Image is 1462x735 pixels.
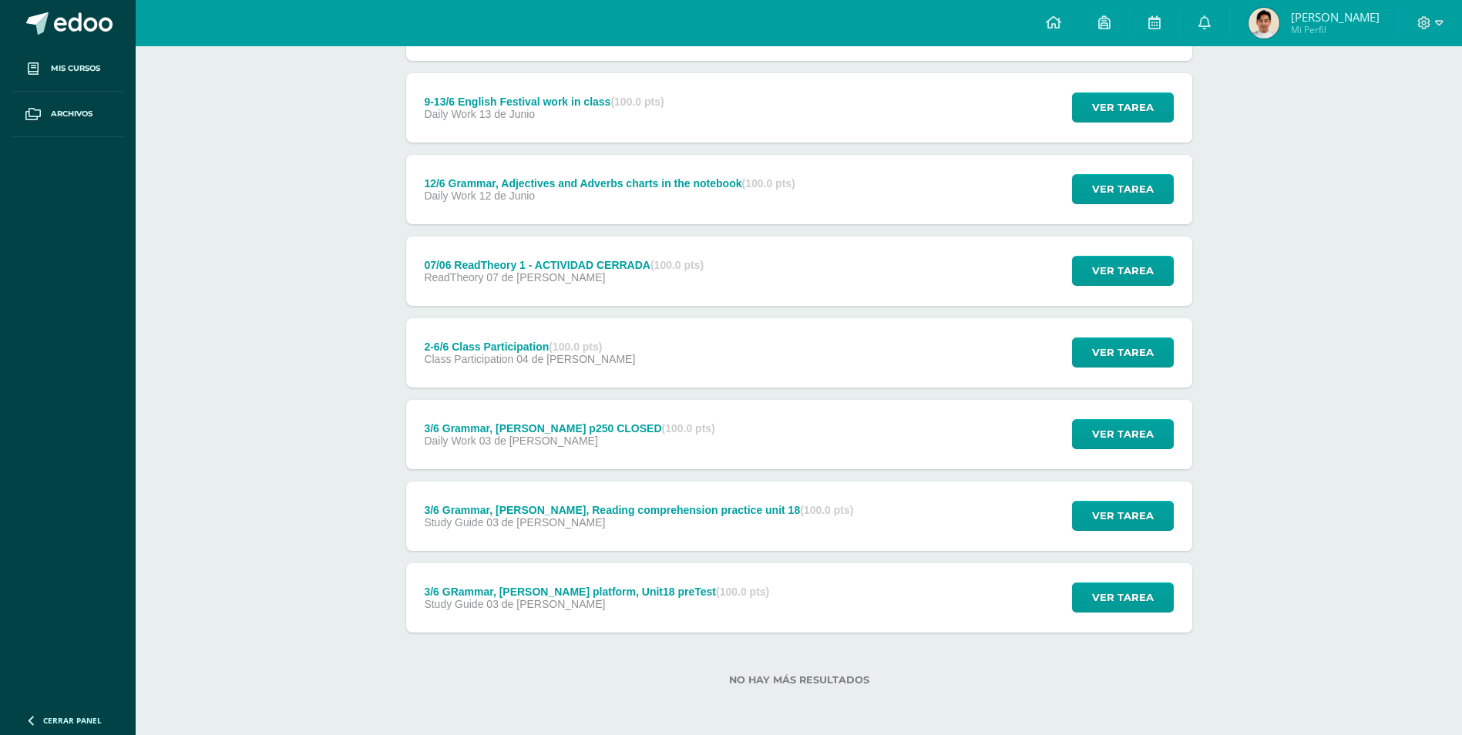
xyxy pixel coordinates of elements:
span: Daily Work [424,108,476,120]
span: Mi Perfil [1291,23,1380,36]
img: 3ef5ddf9f422fdfcafeb43ddfbc22940.png [1249,8,1279,39]
strong: (100.0 pts) [800,504,853,516]
div: 2-6/6 Class Participation [424,341,635,353]
span: Ver tarea [1092,93,1154,122]
span: Daily Work [424,190,476,202]
button: Ver tarea [1072,582,1174,612]
span: Ver tarea [1092,420,1154,448]
a: Mis cursos [12,46,123,92]
div: 12/6 Grammar, Adjectives and Adverbs charts in the notebook [424,177,795,190]
span: 03 de [PERSON_NAME] [486,598,605,610]
strong: (100.0 pts) [662,422,715,435]
a: Archivos [12,92,123,137]
span: [PERSON_NAME] [1291,9,1380,25]
div: 3/6 GRammar, [PERSON_NAME] platform, Unit18 preTest [424,586,769,598]
button: Ver tarea [1072,92,1174,123]
strong: (100.0 pts) [610,96,664,108]
span: Ver tarea [1092,257,1154,285]
strong: (100.0 pts) [716,586,769,598]
span: 03 de [PERSON_NAME] [486,516,605,529]
button: Ver tarea [1072,419,1174,449]
div: 9-13/6 English Festival work in class [424,96,664,108]
span: 13 de Junio [479,108,535,120]
button: Ver tarea [1072,501,1174,531]
span: Ver tarea [1092,338,1154,367]
span: 07 de [PERSON_NAME] [486,271,605,284]
span: Cerrar panel [43,715,102,726]
div: 07/06 ReadTheory 1 - ACTIVIDAD CERRADA [424,259,704,271]
span: Study Guide [424,598,483,610]
span: Class Participation [424,353,513,365]
button: Ver tarea [1072,256,1174,286]
label: No hay más resultados [406,674,1192,686]
span: ReadTheory [424,271,483,284]
span: Daily Work [424,435,476,447]
span: Ver tarea [1092,175,1154,203]
div: 3/6 Grammar, [PERSON_NAME] p250 CLOSED [424,422,714,435]
strong: (100.0 pts) [549,341,602,353]
strong: (100.0 pts) [742,177,795,190]
span: Ver tarea [1092,583,1154,612]
button: Ver tarea [1072,337,1174,367]
strong: (100.0 pts) [650,259,704,271]
button: Ver tarea [1072,174,1174,204]
span: Study Guide [424,516,483,529]
div: 3/6 Grammar, [PERSON_NAME], Reading comprehension practice unit 18 [424,504,853,516]
span: Mis cursos [51,62,100,75]
span: Ver tarea [1092,502,1154,530]
span: 12 de Junio [479,190,535,202]
span: 04 de [PERSON_NAME] [516,353,635,365]
span: 03 de [PERSON_NAME] [479,435,598,447]
span: Archivos [51,108,92,120]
